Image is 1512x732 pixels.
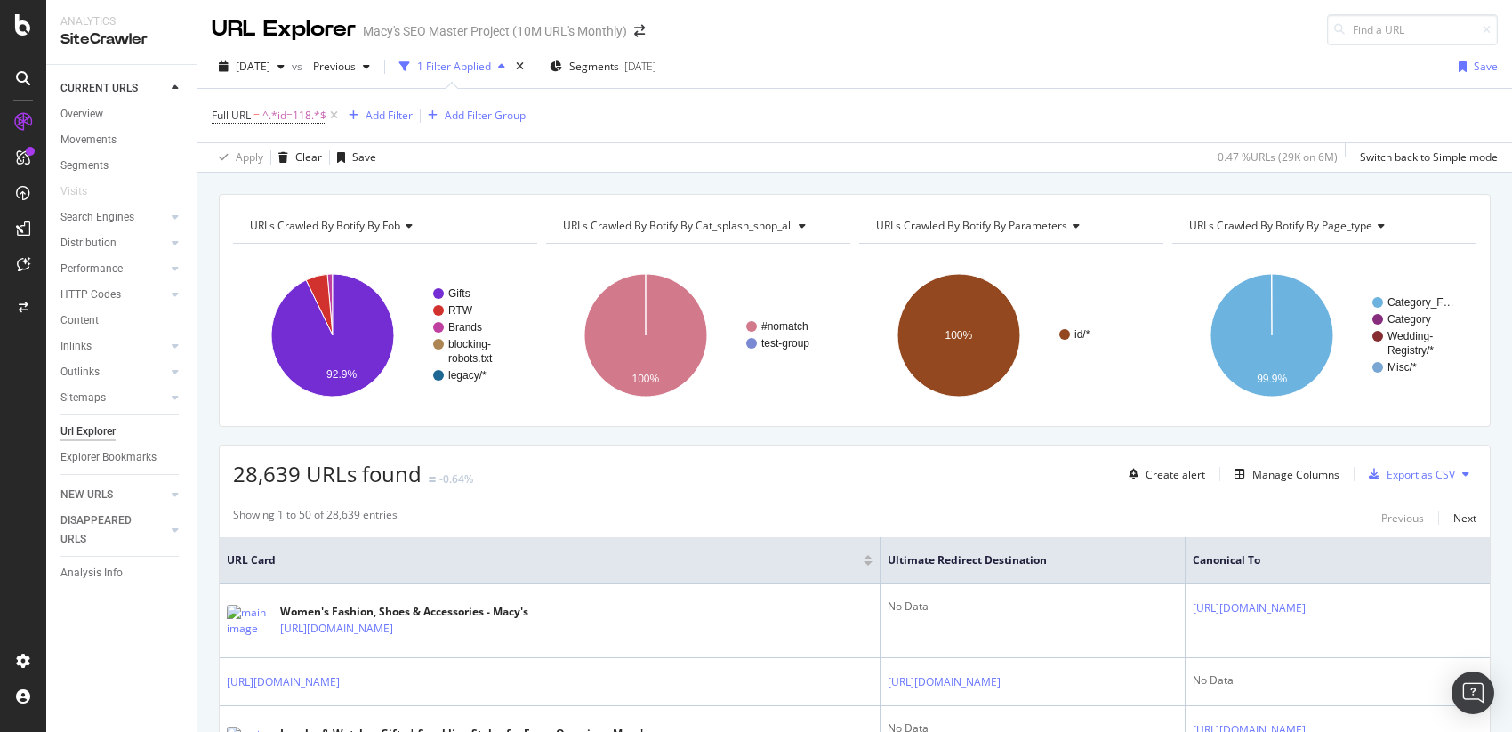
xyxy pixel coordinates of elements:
[888,673,1001,691] a: [URL][DOMAIN_NAME]
[1387,344,1434,357] text: Registry/*
[280,620,393,638] a: [URL][DOMAIN_NAME]
[448,321,482,334] text: Brands
[888,599,1178,615] div: No Data
[60,564,123,583] div: Analysis Info
[1362,460,1455,488] button: Export as CSV
[60,486,166,504] a: NEW URLS
[330,143,376,172] button: Save
[761,337,809,350] text: test-group
[60,182,87,201] div: Visits
[563,218,793,233] span: URLs Crawled By Botify By cat_splash_shop_all
[1252,467,1339,482] div: Manage Columns
[60,337,166,356] a: Inlinks
[439,471,473,487] div: -0.64%
[306,52,377,81] button: Previous
[60,29,182,50] div: SiteCrawler
[1453,511,1476,526] div: Next
[60,363,166,382] a: Outlinks
[445,108,526,123] div: Add Filter Group
[876,218,1067,233] span: URLs Crawled By Botify By parameters
[60,79,138,98] div: CURRENT URLS
[1452,672,1494,714] div: Open Intercom Messenger
[60,105,184,124] a: Overview
[421,105,526,126] button: Add Filter Group
[60,79,166,98] a: CURRENT URLS
[448,304,473,317] text: RTW
[559,212,834,240] h4: URLs Crawled By Botify By cat_splash_shop_all
[1193,552,1456,568] span: Canonical To
[60,389,166,407] a: Sitemaps
[60,363,100,382] div: Outlinks
[60,286,166,304] a: HTTP Codes
[60,208,134,227] div: Search Engines
[1360,149,1498,165] div: Switch back to Simple mode
[326,368,357,381] text: 92.9%
[448,369,487,382] text: legacy/*
[227,552,859,568] span: URL Card
[417,59,491,74] div: 1 Filter Applied
[761,320,808,333] text: #nomatch
[1122,460,1205,488] button: Create alert
[624,59,656,74] div: [DATE]
[1218,149,1338,165] div: 0.47 % URLs ( 29K on 6M )
[60,234,166,253] a: Distribution
[1474,59,1498,74] div: Save
[292,59,306,74] span: vs
[366,108,413,123] div: Add Filter
[60,389,106,407] div: Sitemaps
[60,311,184,330] a: Content
[60,511,150,549] div: DISAPPEARED URLS
[60,448,157,467] div: Explorer Bookmarks
[632,373,660,385] text: 100%
[262,103,326,128] span: ^.*id=118.*$
[60,131,184,149] a: Movements
[60,311,99,330] div: Content
[859,258,1161,413] svg: A chart.
[1257,373,1287,385] text: 99.9%
[634,25,645,37] div: arrow-right-arrow-left
[1186,212,1460,240] h4: URLs Crawled By Botify By page_type
[392,52,512,81] button: 1 Filter Applied
[212,108,251,123] span: Full URL
[236,59,270,74] span: 2025 Jul. 24th
[1193,672,1483,688] div: No Data
[1387,313,1431,326] text: Category
[945,329,973,342] text: 100%
[250,218,400,233] span: URLs Crawled By Botify By fob
[1381,507,1424,528] button: Previous
[60,564,184,583] a: Analysis Info
[512,58,527,76] div: times
[60,182,105,201] a: Visits
[1387,361,1417,374] text: Misc/*
[236,149,263,165] div: Apply
[212,14,356,44] div: URL Explorer
[60,260,166,278] a: Performance
[253,108,260,123] span: =
[306,59,356,74] span: Previous
[60,14,182,29] div: Analytics
[546,258,848,413] div: A chart.
[60,286,121,304] div: HTTP Codes
[1381,511,1424,526] div: Previous
[1353,143,1498,172] button: Switch back to Simple mode
[212,52,292,81] button: [DATE]
[60,422,184,441] a: Url Explorer
[448,352,493,365] text: robots.txt
[1387,296,1454,309] text: Category_F…
[543,52,664,81] button: Segments[DATE]
[233,258,535,413] svg: A chart.
[1327,14,1498,45] input: Find a URL
[233,459,422,488] span: 28,639 URLs found
[448,287,470,300] text: Gifts
[873,212,1147,240] h4: URLs Crawled By Botify By parameters
[227,605,271,637] img: main image
[227,673,340,691] a: [URL][DOMAIN_NAME]
[1227,463,1339,485] button: Manage Columns
[569,59,619,74] span: Segments
[271,143,322,172] button: Clear
[295,149,322,165] div: Clear
[60,208,166,227] a: Search Engines
[1453,507,1476,528] button: Next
